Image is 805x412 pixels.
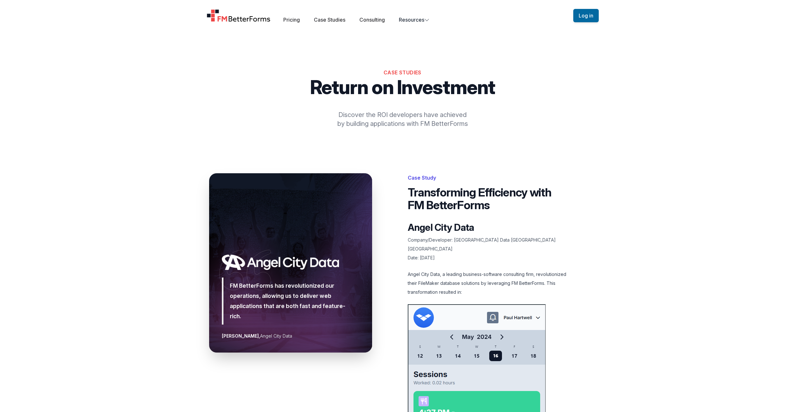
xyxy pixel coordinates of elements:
[207,9,271,22] a: Home
[408,222,571,233] h2: Angel City Data
[311,110,494,128] p: Discover the ROI developers have achieved by building applications with FM BetterForms
[230,281,353,321] p: FM BetterForms has revolutionized our operations, allowing us to deliver web applications that ar...
[222,333,260,339] strong: [PERSON_NAME],
[209,69,596,76] h2: Case Studies
[209,78,596,97] p: Return on Investment
[408,173,571,182] p: Case Study
[283,17,300,23] a: Pricing
[359,17,385,23] a: Consulting
[408,270,571,297] p: Angel City Data, a leading business-software consulting firm, revolutionized their FileMaker data...
[408,236,571,262] p: Company/Developer: [GEOGRAPHIC_DATA] Data [GEOGRAPHIC_DATA] [GEOGRAPHIC_DATA] Date: [DATE]
[222,332,359,340] figcaption: Angel City Data
[573,9,599,22] button: Log in
[408,186,571,211] h1: Transforming Efficiency with FM BetterForms
[399,16,429,24] button: Resources
[199,8,606,24] nav: Global
[314,17,345,23] a: Case Studies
